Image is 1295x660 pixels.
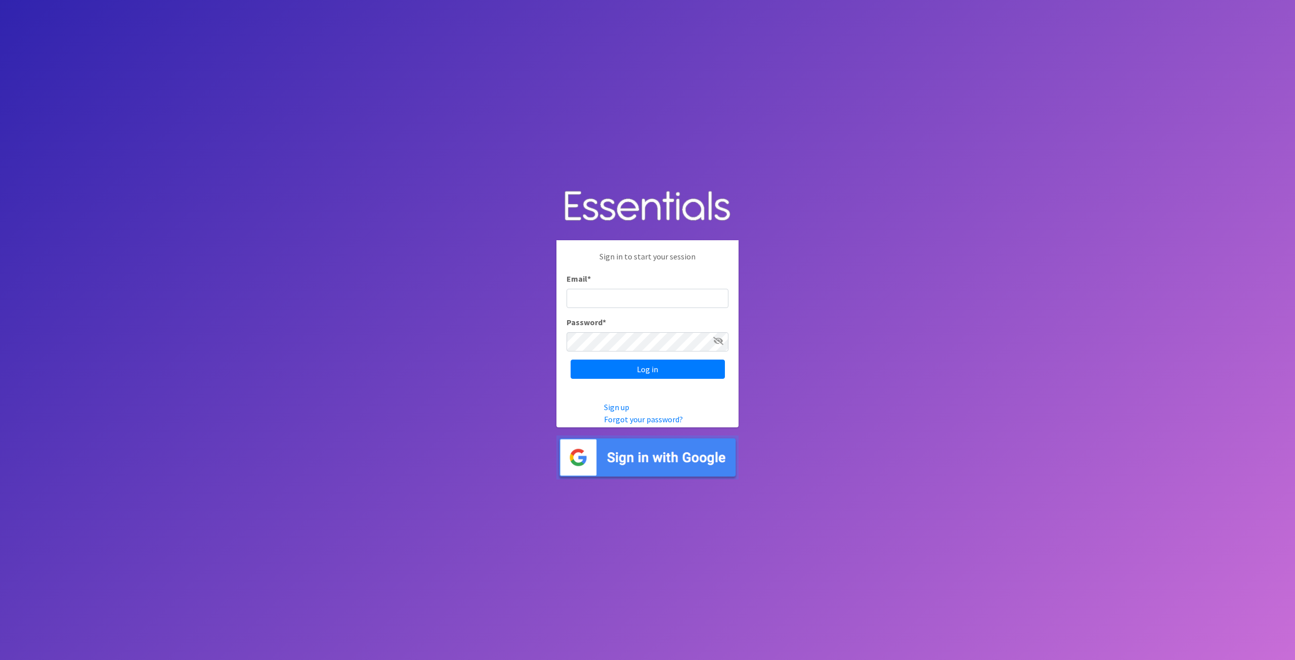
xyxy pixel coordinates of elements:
[556,435,739,479] img: Sign in with Google
[587,274,591,284] abbr: required
[567,250,728,273] p: Sign in to start your session
[567,316,606,328] label: Password
[571,360,725,379] input: Log in
[602,317,606,327] abbr: required
[567,273,591,285] label: Email
[604,402,629,412] a: Sign up
[556,181,739,233] img: Human Essentials
[604,414,683,424] a: Forgot your password?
